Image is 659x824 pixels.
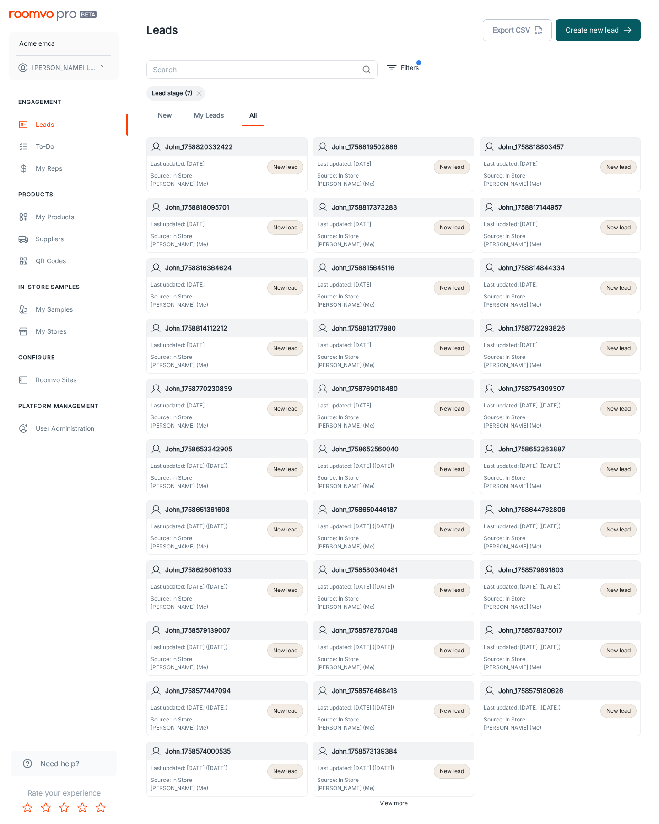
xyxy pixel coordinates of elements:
span: New lead [606,405,631,413]
p: [PERSON_NAME] (Me) [484,603,561,611]
a: New [154,104,176,126]
p: Source: In Store [317,413,375,422]
p: Last updated: [DATE] ([DATE]) [484,583,561,591]
a: John_1758818095701Last updated: [DATE]Source: In Store[PERSON_NAME] (Me)New lead [146,198,308,253]
span: New lead [440,405,464,413]
p: [PERSON_NAME] (Me) [317,301,375,309]
button: filter [385,60,421,75]
p: Last updated: [DATE] ([DATE]) [317,583,394,591]
p: [PERSON_NAME] (Me) [151,784,227,792]
span: New lead [606,707,631,715]
p: Source: In Store [317,595,394,603]
span: New lead [440,707,464,715]
span: New lead [440,223,464,232]
h6: John_1758820332422 [165,142,303,152]
button: Rate 3 star [55,798,73,817]
p: [PERSON_NAME] (Me) [151,542,227,551]
p: Source: In Store [151,716,227,724]
span: New lead [606,163,631,171]
span: New lead [273,465,297,473]
p: Last updated: [DATE] [151,160,208,168]
p: Source: In Store [317,534,394,542]
p: Last updated: [DATE] [484,220,541,228]
h6: John_1758650446187 [332,504,470,515]
p: Last updated: [DATE] ([DATE]) [484,401,561,410]
p: Last updated: [DATE] ([DATE]) [317,522,394,531]
h6: John_1758754309307 [498,384,637,394]
h1: Leads [146,22,178,38]
h6: John_1758770230839 [165,384,303,394]
h6: John_1758574000535 [165,746,303,756]
h6: John_1758578375017 [498,625,637,635]
p: Source: In Store [484,293,541,301]
p: Source: In Store [151,353,208,361]
a: John_1758813177980Last updated: [DATE]Source: In Store[PERSON_NAME] (Me)New lead [313,319,474,374]
div: QR Codes [36,256,119,266]
div: User Administration [36,423,119,434]
h6: John_1758577447094 [165,686,303,696]
span: New lead [273,586,297,594]
h6: John_1758652560040 [332,444,470,454]
p: [PERSON_NAME] (Me) [484,301,541,309]
p: [PERSON_NAME] (Me) [151,361,208,369]
p: Source: In Store [484,595,561,603]
p: [PERSON_NAME] (Me) [484,663,561,672]
p: Source: In Store [484,172,541,180]
p: Source: In Store [484,534,561,542]
span: New lead [273,767,297,775]
button: Create new lead [556,19,641,41]
p: Last updated: [DATE] ([DATE]) [484,522,561,531]
a: John_1758576468413Last updated: [DATE] ([DATE])Source: In Store[PERSON_NAME] (Me)New lead [313,681,474,736]
p: Last updated: [DATE] ([DATE]) [484,643,561,651]
p: Source: In Store [317,474,394,482]
p: Source: In Store [317,655,394,663]
p: Source: In Store [317,776,394,784]
button: Acme emca [9,32,119,55]
p: Source: In Store [151,655,227,663]
p: Last updated: [DATE] ([DATE]) [151,462,227,470]
a: John_1758769018480Last updated: [DATE]Source: In Store[PERSON_NAME] (Me)New lead [313,379,474,434]
span: New lead [440,767,464,775]
h6: John_1758580340481 [332,565,470,575]
a: John_1758579139007Last updated: [DATE] ([DATE])Source: In Store[PERSON_NAME] (Me)New lead [146,621,308,676]
h6: John_1758578767048 [332,625,470,635]
a: John_1758754309307Last updated: [DATE] ([DATE])Source: In Store[PERSON_NAME] (Me)New lead [480,379,641,434]
a: John_1758580340481Last updated: [DATE] ([DATE])Source: In Store[PERSON_NAME] (Me)New lead [313,560,474,615]
p: Source: In Store [484,716,561,724]
span: New lead [273,646,297,655]
h6: John_1758626081033 [165,565,303,575]
p: Last updated: [DATE] [151,281,208,289]
a: John_1758820332422Last updated: [DATE]Source: In Store[PERSON_NAME] (Me)New lead [146,137,308,192]
a: John_1758818803457Last updated: [DATE]Source: In Store[PERSON_NAME] (Me)New lead [480,137,641,192]
h6: John_1758815645116 [332,263,470,273]
a: John_1758772293826Last updated: [DATE]Source: In Store[PERSON_NAME] (Me)New lead [480,319,641,374]
p: Source: In Store [151,413,208,422]
p: Last updated: [DATE] ([DATE]) [317,764,394,772]
p: [PERSON_NAME] (Me) [151,422,208,430]
p: [PERSON_NAME] (Me) [151,301,208,309]
p: [PERSON_NAME] (Me) [484,361,541,369]
p: [PERSON_NAME] (Me) [317,240,375,249]
p: Last updated: [DATE] [484,341,541,349]
h6: John_1758772293826 [498,323,637,333]
p: Source: In Store [151,534,227,542]
span: New lead [440,344,464,352]
a: John_1758575180626Last updated: [DATE] ([DATE])Source: In Store[PERSON_NAME] (Me)New lead [480,681,641,736]
p: [PERSON_NAME] (Me) [317,422,375,430]
span: New lead [273,344,297,352]
a: John_1758579891803Last updated: [DATE] ([DATE])Source: In Store[PERSON_NAME] (Me)New lead [480,560,641,615]
a: John_1758652560040Last updated: [DATE] ([DATE])Source: In Store[PERSON_NAME] (Me)New lead [313,439,474,494]
p: Source: In Store [151,776,227,784]
a: John_1758814112212Last updated: [DATE]Source: In Store[PERSON_NAME] (Me)New lead [146,319,308,374]
p: Source: In Store [484,655,561,663]
h6: John_1758769018480 [332,384,470,394]
p: Source: In Store [317,172,375,180]
h6: John_1758819502886 [332,142,470,152]
button: Rate 4 star [73,798,92,817]
a: John_1758816364624Last updated: [DATE]Source: In Store[PERSON_NAME] (Me)New lead [146,258,308,313]
span: Lead stage (7) [146,89,198,98]
p: [PERSON_NAME] (Me) [317,724,394,732]
div: My Stores [36,326,119,336]
h6: John_1758579139007 [165,625,303,635]
button: Export CSV [483,19,552,41]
